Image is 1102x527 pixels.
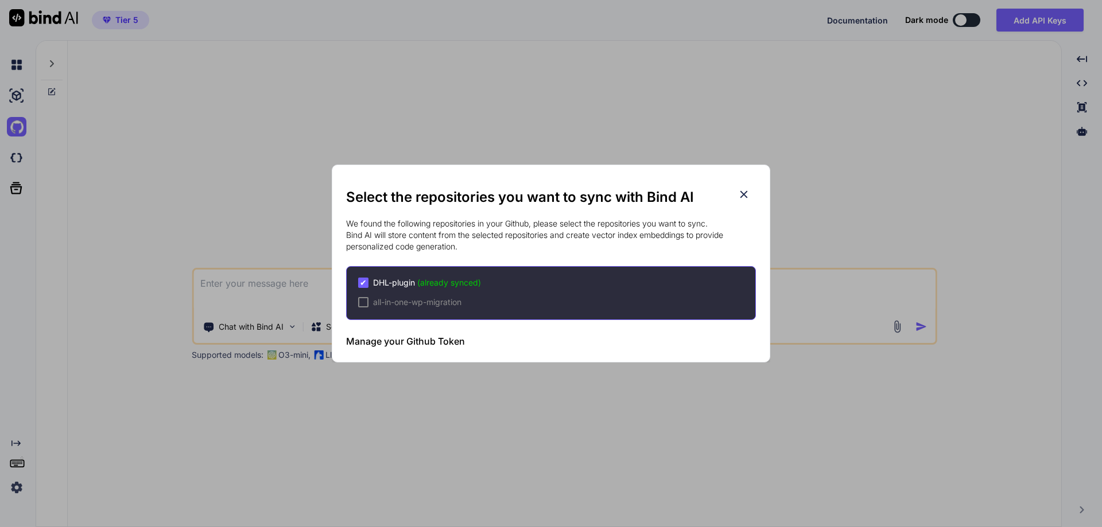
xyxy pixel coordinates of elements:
h3: Manage your Github Token [346,334,465,348]
span: ✔ [360,277,367,288]
span: all-in-one-wp-migration [373,296,461,308]
span: DHL-plugin [373,277,481,288]
h2: Select the repositories you want to sync with Bind AI [346,188,756,206]
span: (already synced) [417,278,481,287]
p: We found the following repositories in your Github, please select the repositories you want to sy... [346,218,756,252]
